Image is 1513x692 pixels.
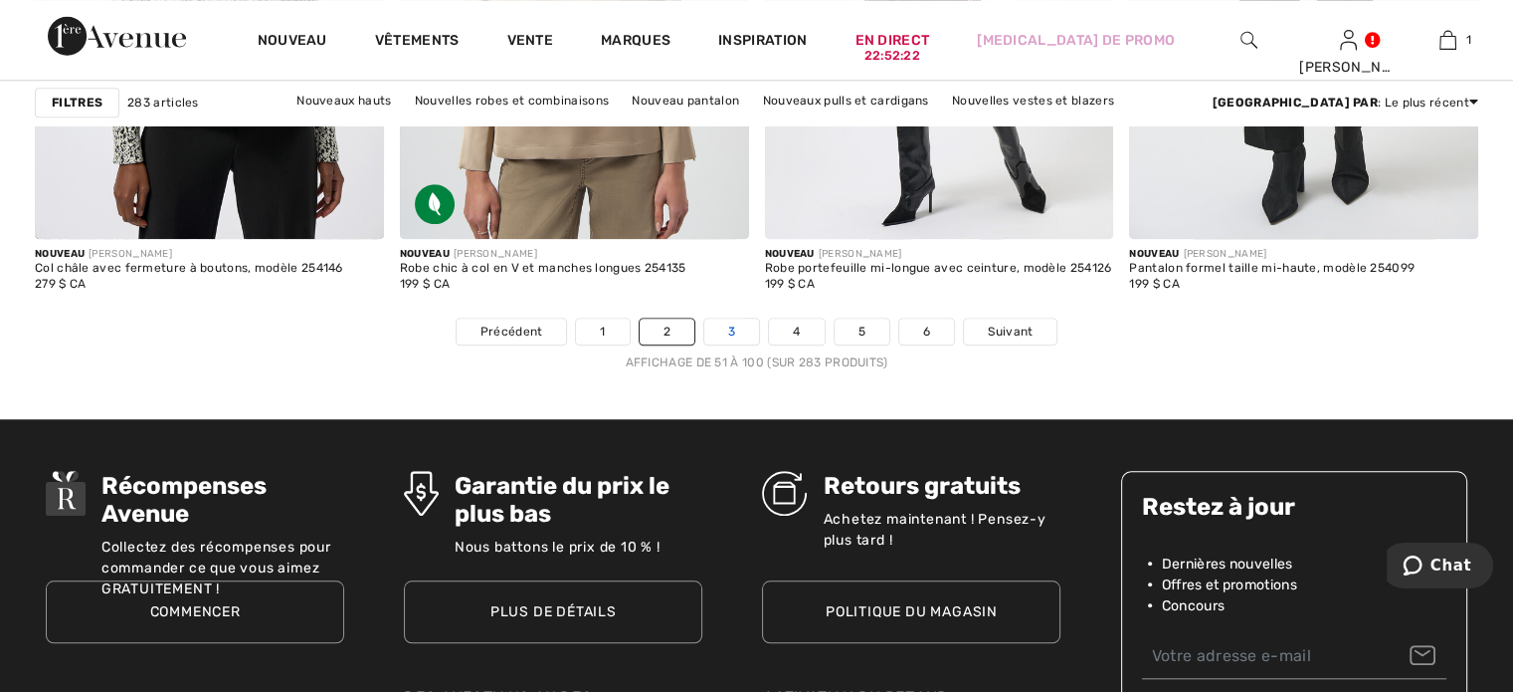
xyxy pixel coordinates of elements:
[404,580,702,643] a: Plus de détails
[762,580,1060,643] a: Politique du magasin
[1378,96,1469,110] font: : Le plus récent
[923,325,930,339] font: 6
[576,319,629,345] a: 1
[819,248,902,260] font: [PERSON_NAME]
[1387,543,1493,592] iframe: Ouvre un widget où vous pouvez discuter avec l'un de nos agents
[622,88,749,114] a: Nouveau pantalon
[46,471,86,516] img: Récompenses Avenue
[454,248,537,260] font: [PERSON_NAME]
[854,30,929,51] a: En direct22:52:22
[415,94,609,108] font: Nouvelles robes et combinaisons
[762,471,807,516] img: Retours gratuits
[35,318,1478,371] nav: Navigation des pages
[769,319,824,345] a: 4
[858,325,865,339] font: 5
[415,184,455,224] img: Tissu durable
[663,325,670,339] font: 2
[400,248,450,260] font: Nouveau
[1340,30,1357,49] a: Se connecter
[718,32,807,49] font: Inspiration
[1162,556,1293,573] font: Dernières nouvelles
[1399,28,1496,52] a: 1
[601,32,670,53] a: Marques
[46,580,344,643] a: Commencer
[127,96,199,110] font: 283 articles
[899,319,954,345] a: 6
[35,248,85,260] font: Nouveau
[942,88,1124,114] a: Nouvelles vestes et blazers
[1129,277,1179,291] font: 199 $ CA
[704,319,759,345] a: 3
[600,325,605,339] font: 1
[640,319,694,345] a: 2
[977,30,1175,51] a: [MEDICAL_DATA] de promo
[455,472,669,528] font: Garantie du prix le plus bas
[854,32,929,49] font: En direct
[52,96,102,110] font: Filtres
[296,94,391,108] font: Nouveaux hauts
[258,32,327,53] a: Nouveau
[35,261,343,275] font: Col châle avec fermeture à boutons, modèle 254146
[988,325,1033,339] font: Suivant
[601,32,670,49] font: Marques
[490,603,617,620] font: Plus de détails
[286,88,401,114] a: Nouveaux hauts
[765,248,815,260] font: Nouveau
[765,277,815,291] font: 199 $ CA
[375,32,460,53] a: Vêtements
[404,471,438,516] img: Garantie du prix le plus bas
[1162,597,1225,614] font: Concours
[753,88,939,114] a: Nouveaux pulls et cardigans
[506,32,553,49] font: Vente
[48,16,186,56] img: 1ère Avenue
[455,539,661,556] font: Nous battons le prix de 10 % !
[763,94,929,108] font: Nouveaux pulls et cardigans
[1129,261,1415,275] font: Pantalon formel taille mi-haute, modèle 254099
[1340,28,1357,52] img: Mes informations
[101,472,267,528] font: Récompenses Avenue
[826,603,998,620] font: Politique du magasin
[823,472,1020,500] font: Retours gratuits
[632,94,739,108] font: Nouveau pantalon
[149,603,240,620] font: Commencer
[506,32,553,53] a: Vente
[1129,248,1179,260] font: Nouveau
[375,32,460,49] font: Vêtements
[89,248,172,260] font: [PERSON_NAME]
[400,261,686,275] font: Robe chic à col en V et manches longues 254135
[35,277,86,291] font: 279 $ CA
[1142,493,1295,521] font: Restez à jour
[480,325,543,339] font: Précédent
[405,88,619,114] a: Nouvelles robes et combinaisons
[1466,33,1471,47] font: 1
[864,48,920,63] font: 22:52:22
[952,94,1114,108] font: Nouvelles vestes et blazers
[964,319,1056,345] a: Suivant
[626,355,888,369] font: Affichage de 51 à 100 (sur 283 produits)
[1240,28,1257,52] img: rechercher sur le site
[1299,59,1416,76] font: [PERSON_NAME]
[1162,577,1297,593] font: Offres et promotions
[400,277,450,291] font: 199 $ CA
[1142,634,1446,679] input: Votre adresse e-mail
[977,32,1175,49] font: [MEDICAL_DATA] de promo
[457,319,567,345] a: Précédent
[1439,28,1456,52] img: Mon sac
[835,319,889,345] a: 5
[765,261,1112,275] font: Robe portefeuille mi-longue avec ceinture, modèle 254126
[1183,248,1266,260] font: [PERSON_NAME]
[258,32,327,49] font: Nouveau
[728,325,735,339] font: 3
[793,325,800,339] font: 4
[1213,96,1378,110] font: [GEOGRAPHIC_DATA] par
[101,539,331,597] font: Collectez des récompenses pour commander ce que vous aimez GRATUITEMENT !
[823,511,1045,549] font: Achetez maintenant ! Pensez-y plus tard !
